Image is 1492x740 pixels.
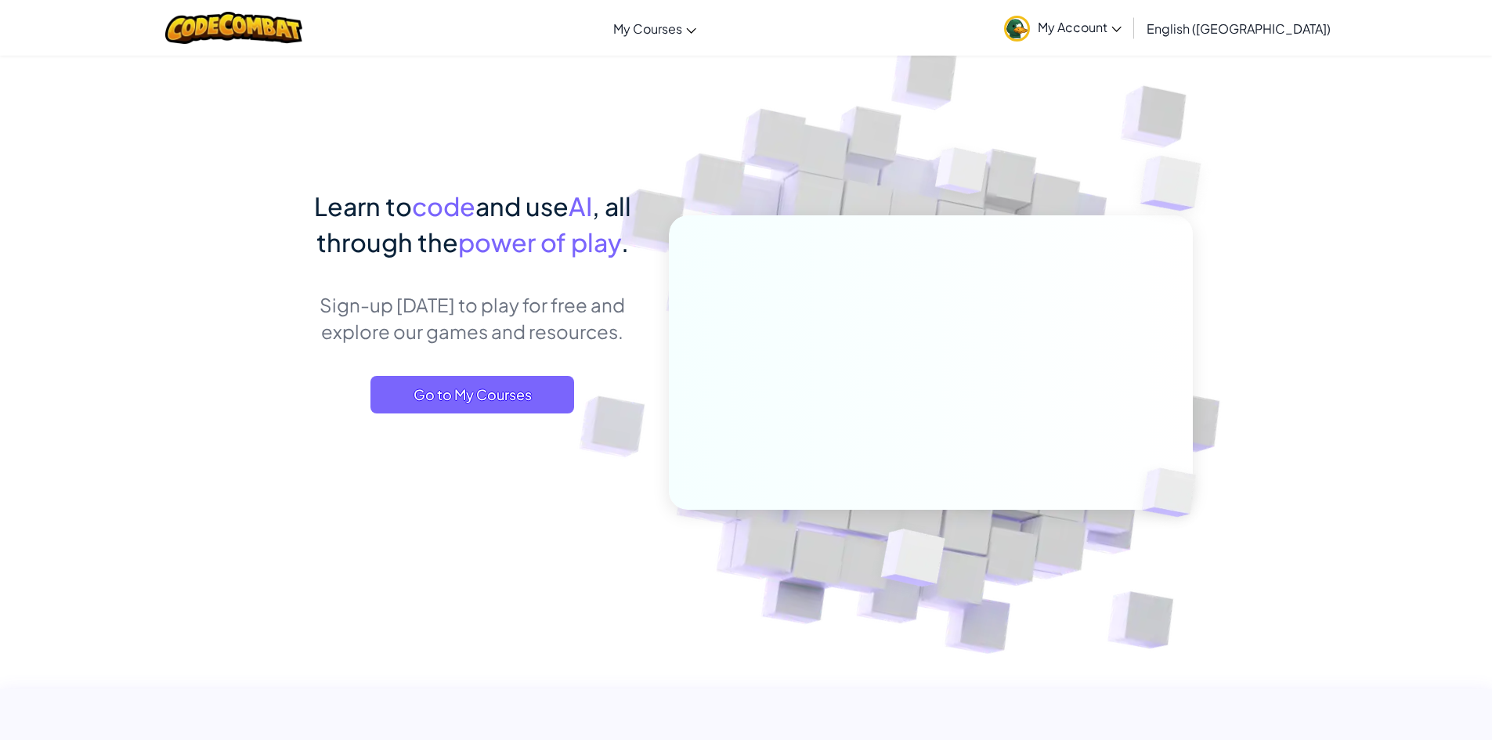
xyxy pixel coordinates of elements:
p: Sign-up [DATE] to play for free and explore our games and resources. [300,291,645,345]
span: and use [475,190,569,222]
a: My Account [996,3,1129,52]
a: English ([GEOGRAPHIC_DATA]) [1139,7,1338,49]
img: CodeCombat logo [165,12,302,44]
span: code [412,190,475,222]
img: Overlap cubes [905,117,1018,233]
span: power of play [458,226,621,258]
a: Go to My Courses [370,376,574,413]
span: AI [569,190,592,222]
img: Overlap cubes [842,496,982,626]
span: My Courses [613,20,682,37]
span: . [621,226,629,258]
a: My Courses [605,7,704,49]
span: My Account [1038,19,1122,35]
span: Learn to [314,190,412,222]
img: avatar [1004,16,1030,42]
span: English ([GEOGRAPHIC_DATA]) [1147,20,1331,37]
img: Overlap cubes [1115,435,1233,550]
img: Overlap cubes [1109,117,1245,250]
